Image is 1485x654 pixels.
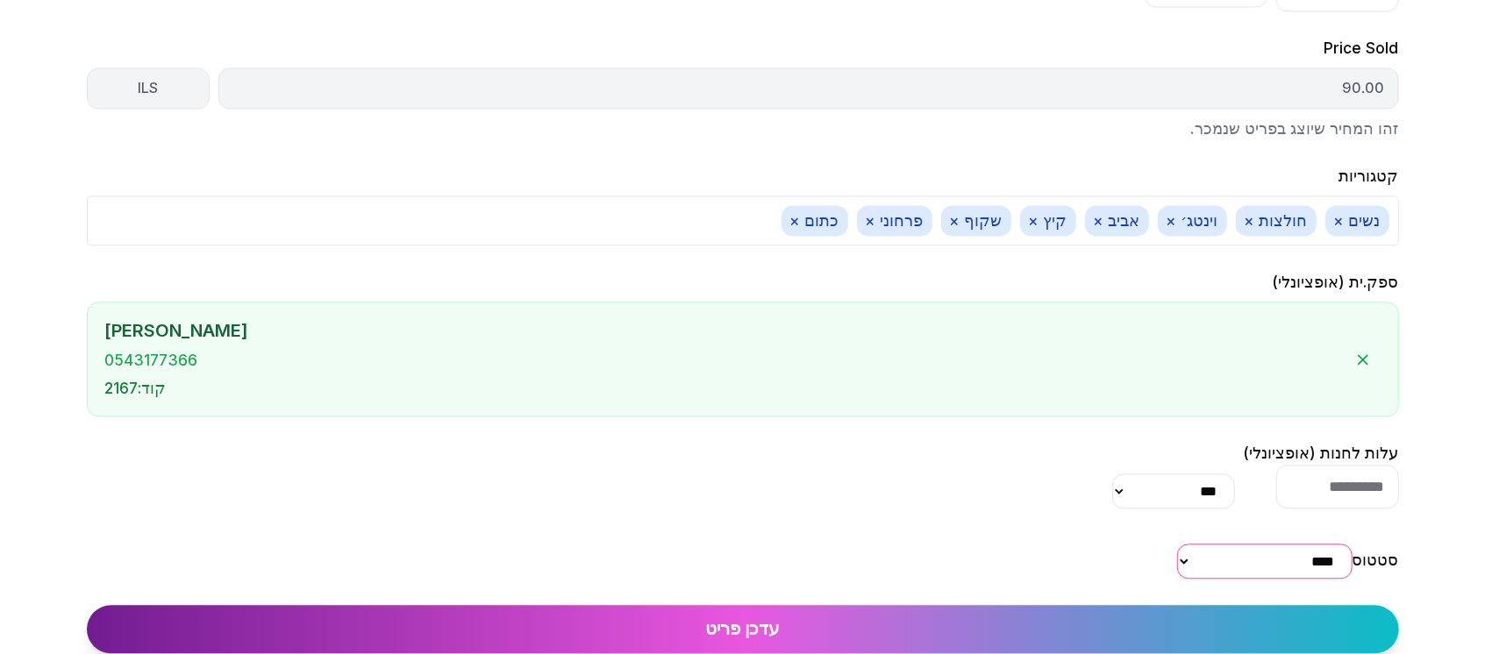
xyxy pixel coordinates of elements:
[1334,210,1345,231] button: ×
[1324,39,1399,57] label: Price Sold
[1346,342,1381,377] button: הסר ספק.ית
[1236,205,1317,236] span: חולצות
[87,605,1399,653] button: עדכן פריט
[218,68,1399,108] div: 90.00
[1273,273,1399,291] label: ספק.ית (אופציונלי)
[790,210,801,231] button: ×
[105,379,1346,398] div: קוד : 2167
[1158,205,1227,236] span: וינטג׳
[866,210,876,231] button: ×
[1353,551,1399,569] label: סטטוס
[1167,210,1177,231] button: ×
[1020,205,1076,236] span: קיץ
[782,205,848,236] span: כתום
[87,117,1399,139] p: זהו המחיר שיוצג בפריט שנמכר.
[105,320,1346,342] div: [PERSON_NAME]
[941,205,1011,236] span: שקוף
[105,351,1346,370] div: 0543177366
[1085,205,1149,236] span: אביב
[1339,167,1399,185] label: קטגוריות
[1245,210,1255,231] button: ×
[1029,210,1039,231] button: ×
[857,205,932,236] span: פרחוני
[87,68,210,108] div: ILS
[1244,444,1399,462] label: עלות לחנות (אופציונלי)
[950,210,960,231] button: ×
[1325,205,1389,236] span: נשים
[1094,210,1104,231] button: ×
